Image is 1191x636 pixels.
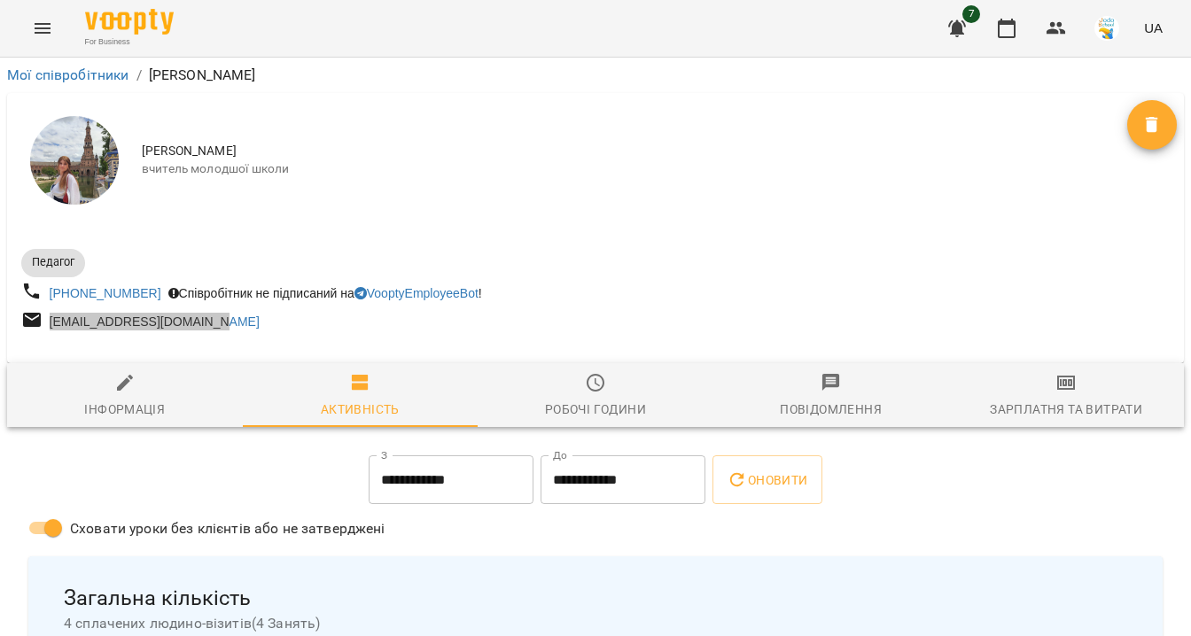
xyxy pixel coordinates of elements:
span: For Business [85,36,174,48]
span: Загальна кількість [64,585,1127,612]
span: [PERSON_NAME] [142,143,1127,160]
span: UA [1144,19,1163,37]
div: Робочі години [545,399,646,420]
a: VooptyEmployeeBot [354,286,479,300]
button: Оновити [712,455,821,505]
span: Педагог [21,254,85,270]
div: Повідомлення [780,399,882,420]
img: 38072b7c2e4bcea27148e267c0c485b2.jpg [1094,16,1119,41]
a: Мої співробітники [7,66,129,83]
div: Активність [321,399,400,420]
button: UA [1137,12,1170,44]
p: [PERSON_NAME] [149,65,256,86]
span: Оновити [727,469,807,491]
div: Інформація [84,399,165,420]
li: / [136,65,142,86]
span: Сховати уроки без клієнтів або не затверджені [70,518,385,539]
button: Видалити [1127,100,1177,150]
a: [PHONE_NUMBER] [50,286,161,300]
div: Співробітник не підписаний на ! [165,281,486,306]
span: 4 сплачених людино-візитів ( 4 Занять ) [64,613,1127,634]
span: 7 [962,5,980,23]
nav: breadcrumb [7,65,1184,86]
img: Каріна Кузнецова [30,116,119,205]
span: вчитель молодшої школи [142,160,1127,178]
button: Menu [21,7,64,50]
div: Зарплатня та Витрати [990,399,1142,420]
img: Voopty Logo [85,9,174,35]
a: [EMAIL_ADDRESS][DOMAIN_NAME] [50,314,260,329]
